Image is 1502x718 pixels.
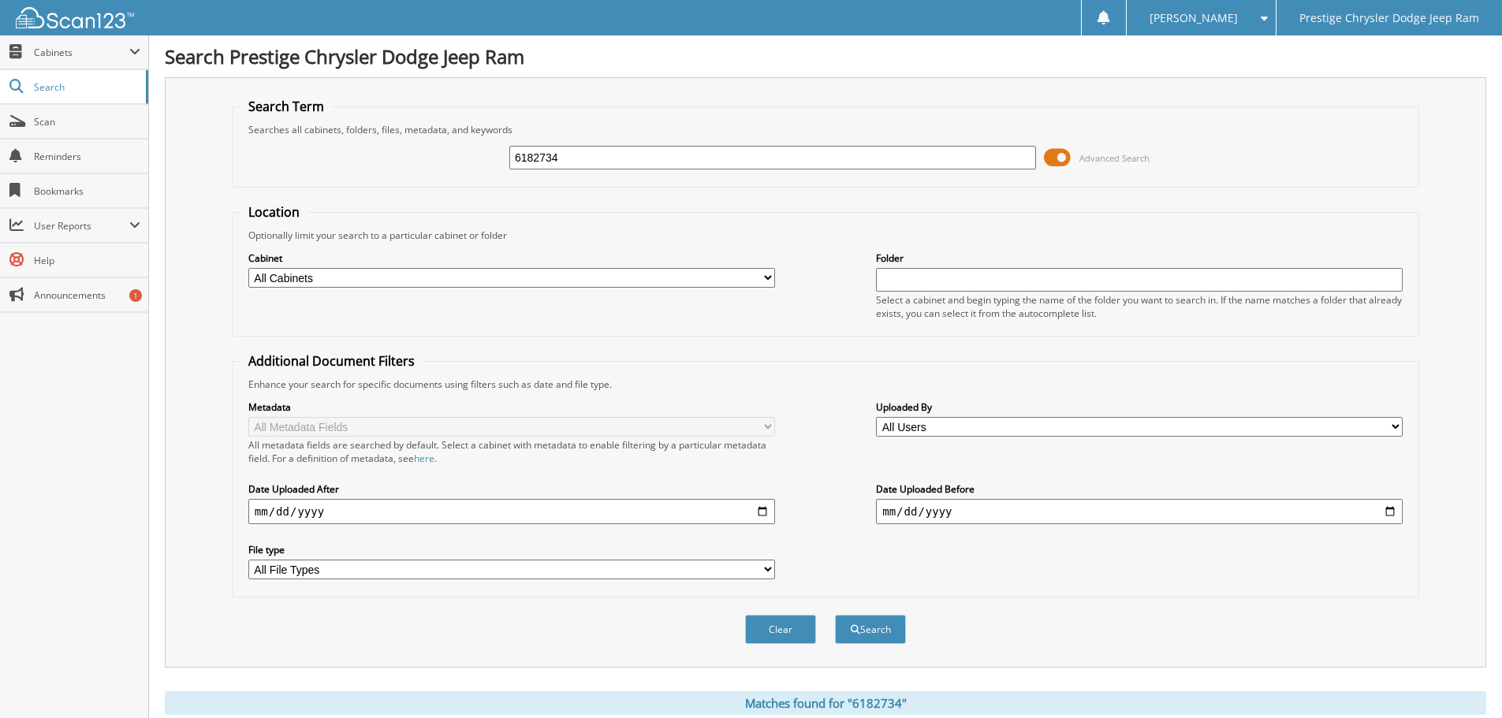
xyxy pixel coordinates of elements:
[745,615,816,644] button: Clear
[876,293,1403,320] div: Select a cabinet and begin typing the name of the folder you want to search in. If the name match...
[1079,152,1150,164] span: Advanced Search
[835,615,906,644] button: Search
[248,438,775,465] div: All metadata fields are searched by default. Select a cabinet with metadata to enable filtering b...
[248,482,775,496] label: Date Uploaded After
[34,288,140,302] span: Announcements
[129,289,142,302] div: 1
[34,80,138,94] span: Search
[34,46,129,59] span: Cabinets
[34,219,129,233] span: User Reports
[240,378,1411,391] div: Enhance your search for specific documents using filters such as date and file type.
[876,499,1403,524] input: end
[240,98,332,115] legend: Search Term
[240,229,1411,242] div: Optionally limit your search to a particular cabinet or folder
[876,482,1403,496] label: Date Uploaded Before
[248,400,775,414] label: Metadata
[34,254,140,267] span: Help
[1150,13,1238,23] span: [PERSON_NAME]
[240,203,307,221] legend: Location
[34,184,140,198] span: Bookmarks
[414,452,434,465] a: here
[1299,13,1479,23] span: Prestige Chrysler Dodge Jeep Ram
[240,352,423,370] legend: Additional Document Filters
[248,251,775,265] label: Cabinet
[34,150,140,163] span: Reminders
[165,43,1486,69] h1: Search Prestige Chrysler Dodge Jeep Ram
[248,543,775,556] label: File type
[165,691,1486,715] div: Matches found for "6182734"
[248,499,775,524] input: start
[16,7,134,28] img: scan123-logo-white.svg
[34,115,140,128] span: Scan
[240,123,1411,136] div: Searches all cabinets, folders, files, metadata, and keywords
[876,400,1403,414] label: Uploaded By
[876,251,1403,265] label: Folder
